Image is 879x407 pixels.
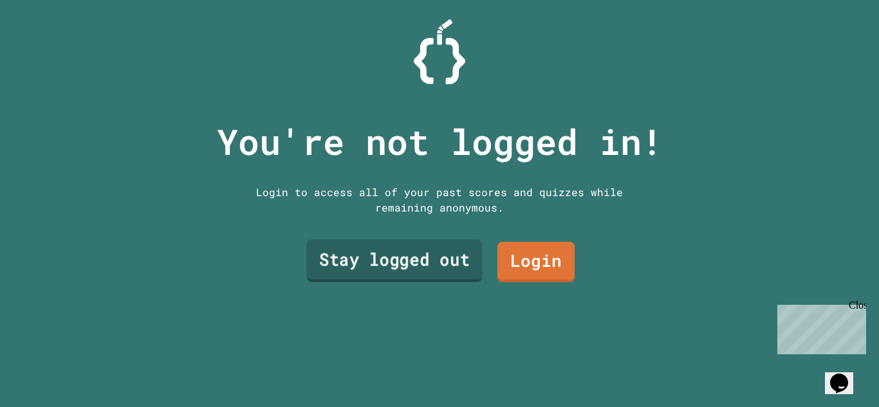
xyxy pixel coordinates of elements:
[306,240,482,282] a: Stay logged out
[414,19,465,84] img: Logo.svg
[217,115,663,168] p: You're not logged in!
[5,5,89,82] div: Chat with us now!Close
[246,185,633,215] div: Login to access all of your past scores and quizzes while remaining anonymous.
[497,242,575,282] a: Login
[772,300,866,354] iframe: chat widget
[825,356,866,394] iframe: chat widget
